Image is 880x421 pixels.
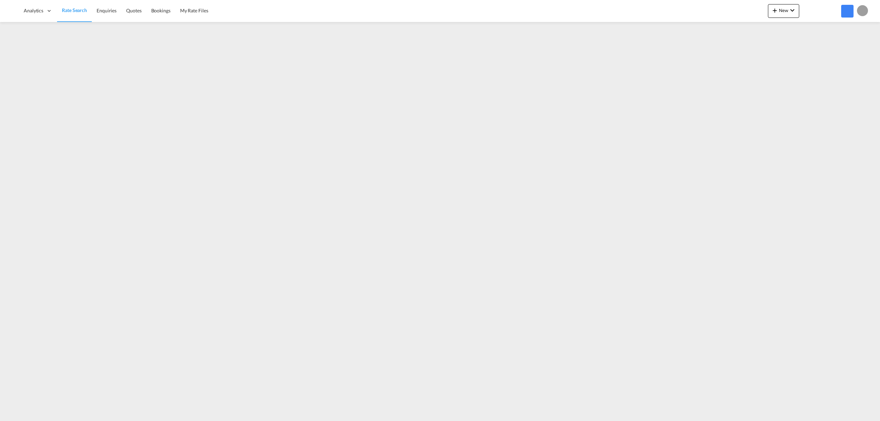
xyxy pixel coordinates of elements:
[97,8,117,13] span: Enquiries
[126,8,141,13] span: Quotes
[788,6,796,14] md-icon: icon-chevron-down
[826,5,838,16] span: Help
[768,4,799,18] button: icon-plus 400-fgNewicon-chevron-down
[62,7,87,13] span: Rate Search
[771,6,779,14] md-icon: icon-plus 400-fg
[24,7,43,14] span: Analytics
[180,8,208,13] span: My Rate Files
[151,8,170,13] span: Bookings
[771,8,796,13] span: New
[826,5,841,17] div: Help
